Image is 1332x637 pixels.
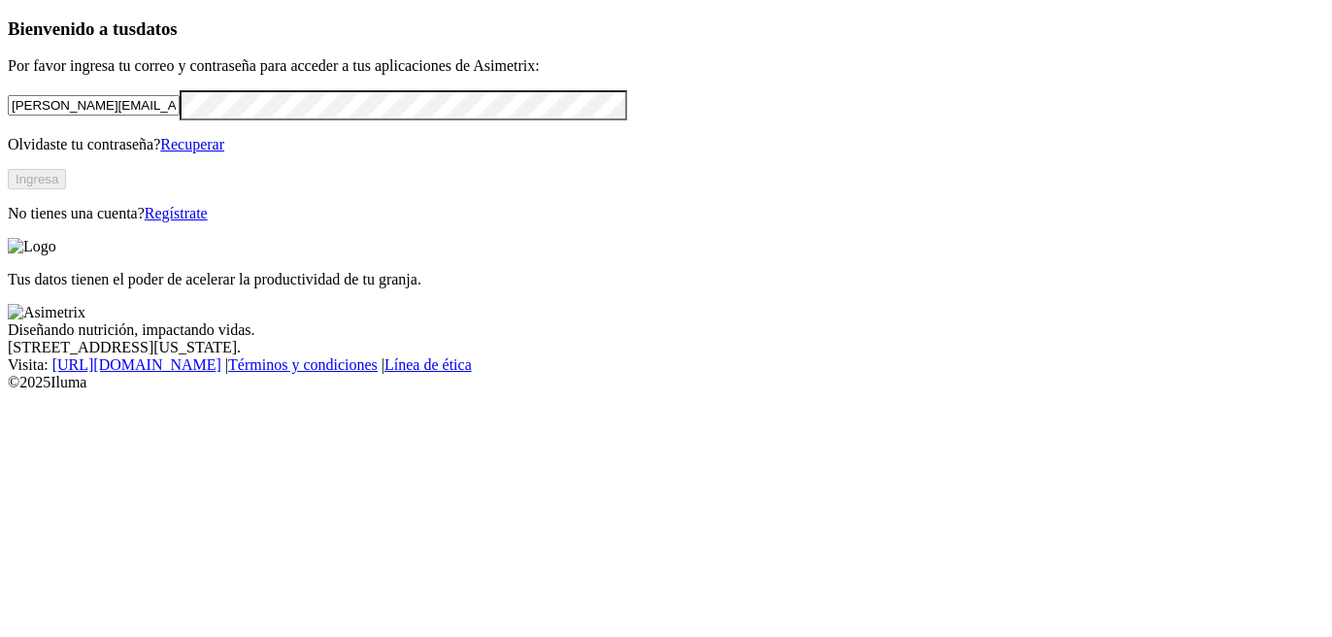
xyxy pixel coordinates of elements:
[160,136,224,152] a: Recuperar
[8,95,180,116] input: Tu correo
[228,356,378,373] a: Términos y condiciones
[8,374,1324,391] div: © 2025 Iluma
[8,238,56,255] img: Logo
[384,356,472,373] a: Línea de ética
[8,57,1324,75] p: Por favor ingresa tu correo y contraseña para acceder a tus aplicaciones de Asimetrix:
[8,339,1324,356] div: [STREET_ADDRESS][US_STATE].
[8,18,1324,40] h3: Bienvenido a tus
[8,321,1324,339] div: Diseñando nutrición, impactando vidas.
[136,18,178,39] span: datos
[8,356,1324,374] div: Visita : | |
[145,205,208,221] a: Regístrate
[8,304,85,321] img: Asimetrix
[52,356,221,373] a: [URL][DOMAIN_NAME]
[8,136,1324,153] p: Olvidaste tu contraseña?
[8,205,1324,222] p: No tienes una cuenta?
[8,169,66,189] button: Ingresa
[8,271,1324,288] p: Tus datos tienen el poder de acelerar la productividad de tu granja.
